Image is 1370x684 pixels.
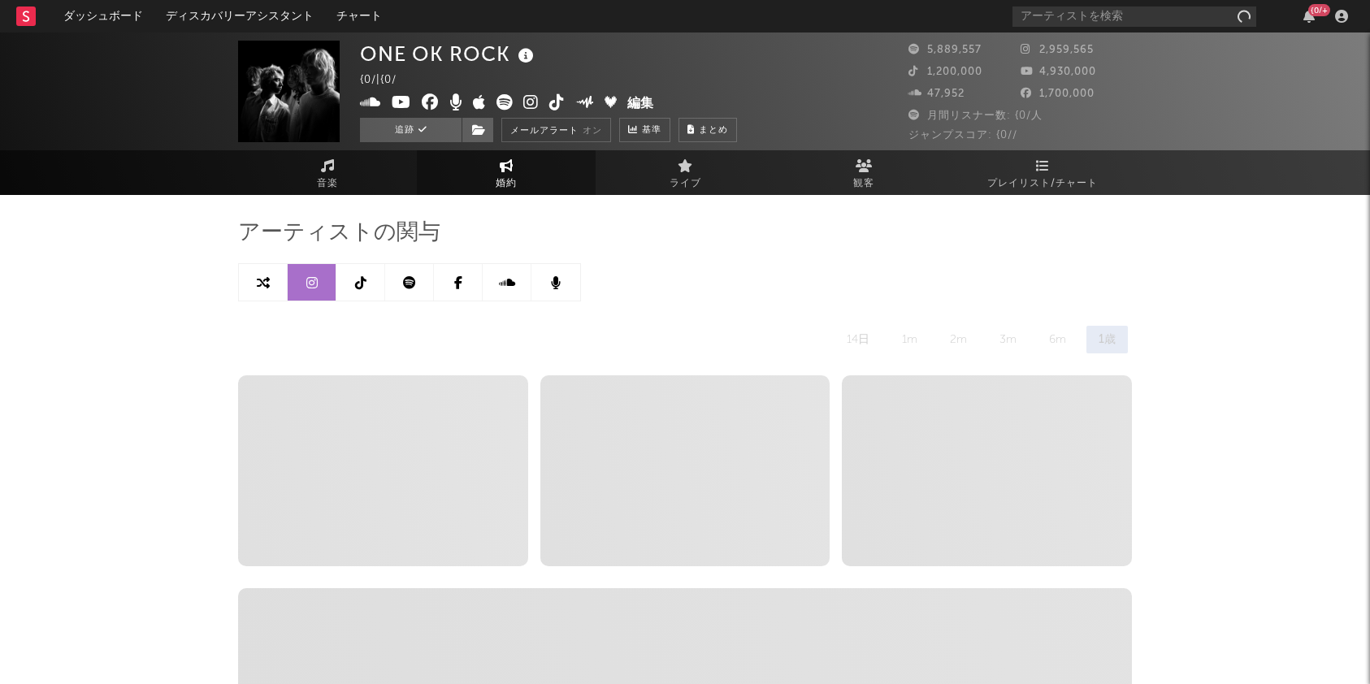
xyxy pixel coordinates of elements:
[774,150,953,195] a: 観客
[953,150,1132,195] a: プレイリスト/チャート
[1086,326,1128,353] div: 1歳
[987,326,1029,353] div: 3m
[496,174,517,193] span: 婚約
[501,118,611,142] button: メールアラートオン
[1308,4,1330,16] div: {0/+
[908,45,982,55] span: 5,889,557
[908,130,1017,141] span: ジャンプスコア: {0//
[670,174,701,193] span: ライブ
[678,118,737,142] button: まとめ
[627,94,653,115] button: 編集
[619,118,670,142] a: 基準
[853,174,874,193] span: 観客
[238,150,417,195] a: 音楽
[1021,89,1095,99] span: 1,700,000
[583,127,602,136] em: オン
[908,67,982,77] span: 1,200,000
[596,150,774,195] a: ライブ
[1012,6,1256,27] input: アーティストを検索
[938,326,979,353] div: 2m
[1037,326,1078,353] div: 6m
[1021,45,1094,55] span: 2,959,565
[360,118,462,142] button: 追跡
[642,121,661,141] span: 基準
[908,89,965,99] span: 47,952
[1303,10,1315,23] button: {0/+
[417,150,596,195] a: 婚約
[890,326,930,353] div: 1m
[238,223,440,243] span: アーティストの関与
[360,41,538,67] div: ONE OK ROCK
[317,174,338,193] span: 音楽
[1021,67,1096,77] span: 4,930,000
[908,110,1043,121] span: 月間リスナー数: {0/人
[360,71,415,90] div: {0/ | {0/
[987,174,1098,193] span: プレイリスト/チャート
[835,326,882,353] div: 14日
[699,126,728,135] span: まとめ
